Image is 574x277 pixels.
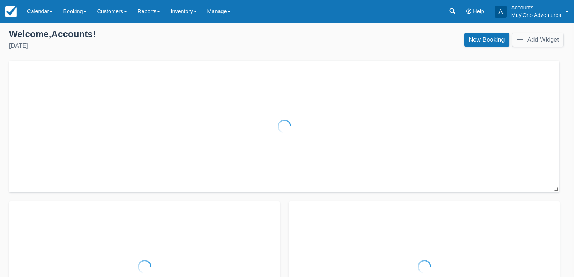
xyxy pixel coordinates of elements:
[5,6,17,17] img: checkfront-main-nav-mini-logo.png
[466,9,471,14] i: Help
[473,8,484,14] span: Help
[495,6,507,18] div: A
[512,33,563,47] button: Add Widget
[464,33,509,47] a: New Booking
[511,11,561,19] p: Muy'Ono Adventures
[9,29,281,40] div: Welcome , Accounts !
[9,41,281,50] div: [DATE]
[511,4,561,11] p: Accounts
